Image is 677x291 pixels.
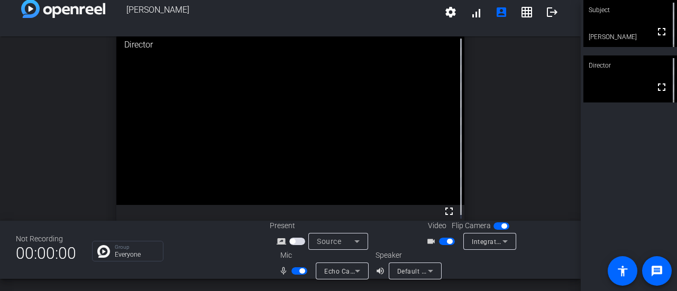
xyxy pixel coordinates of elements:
div: Speaker [376,250,439,261]
mat-icon: account_box [495,6,508,18]
span: Echo Cancelling Speakerphone (Jabra SPEAK 410 USB) [324,267,496,275]
mat-icon: screen_share_outline [277,235,289,248]
mat-icon: fullscreen [443,205,455,218]
div: Director [583,55,677,76]
img: Chat Icon [97,245,110,258]
mat-icon: fullscreen [655,25,668,38]
mat-icon: mic_none [279,265,291,277]
p: Everyone [115,251,158,258]
mat-icon: videocam_outline [426,235,439,248]
div: Mic [270,250,376,261]
mat-icon: fullscreen [655,81,668,93]
span: Source [317,237,341,246]
mat-icon: message [651,265,663,277]
mat-icon: accessibility [616,265,629,277]
p: Group [115,245,158,250]
span: Video [428,220,446,231]
div: Not Recording [16,233,76,245]
mat-icon: grid_on [520,6,533,18]
span: Default - Speakers (Realtek(R) Audio) [397,267,511,275]
div: Present [270,220,376,231]
span: Flip Camera [452,220,491,231]
div: Director [116,31,465,59]
mat-icon: settings [444,6,457,18]
mat-icon: logout [546,6,559,18]
mat-icon: volume_up [376,265,388,277]
span: 00:00:00 [16,240,76,266]
span: Integrated Webcam (0c45:674c) [472,237,572,246]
